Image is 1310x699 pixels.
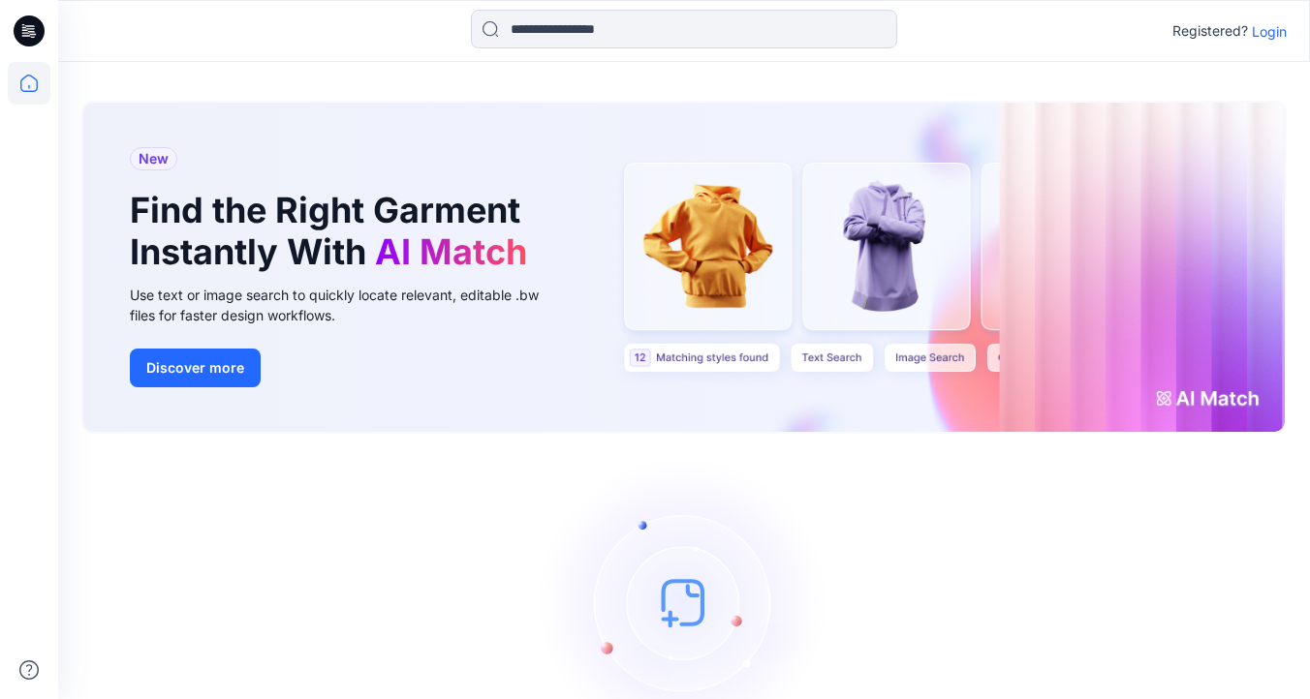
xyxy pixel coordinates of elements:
span: New [139,147,169,170]
h1: Find the Right Garment Instantly With [130,190,537,273]
p: Registered? [1172,19,1248,43]
div: Use text or image search to quickly locate relevant, editable .bw files for faster design workflows. [130,285,566,325]
span: AI Match [375,230,527,273]
button: Discover more [130,349,261,387]
p: Login [1252,21,1287,42]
